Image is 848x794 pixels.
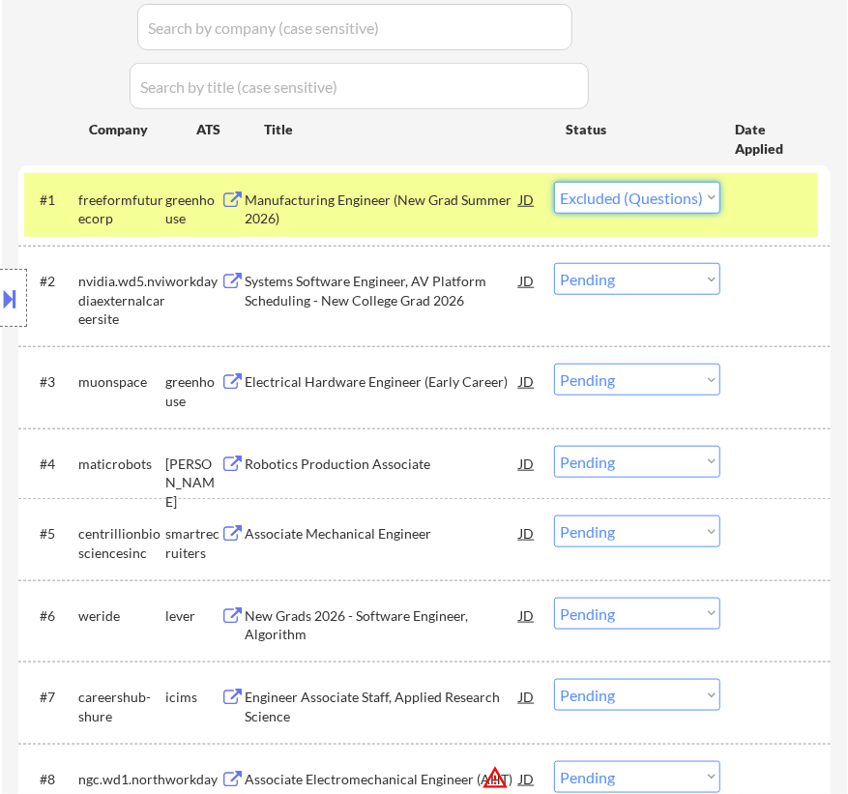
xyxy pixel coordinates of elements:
[735,120,807,158] div: Date Applied
[165,688,220,707] div: icims
[245,770,519,789] div: Associate Electromechanical Engineer (AHT)
[40,606,63,626] div: #6
[78,606,165,626] div: weride
[245,372,519,392] div: Electrical Hardware Engineer (Early Career)
[482,764,509,791] button: warning_amber
[78,524,165,562] div: centrillionbiosciencesinc
[245,272,519,309] div: Systems Software Engineer, AV Platform Scheduling - New College Grad 2026
[40,524,63,544] div: #5
[517,446,536,481] div: JD
[517,364,536,398] div: JD
[566,111,707,146] div: Status
[40,688,63,707] div: #7
[40,770,63,789] div: #8
[130,63,589,109] input: Search by title (case sensitive)
[245,455,519,474] div: Robotics Production Associate
[517,182,536,217] div: JD
[245,524,519,544] div: Associate Mechanical Engineer
[245,688,519,725] div: Engineer Associate Staff, Applied Research Science
[245,191,519,228] div: Manufacturing Engineer (New Grad Summer 2026)
[517,679,536,714] div: JD
[165,455,220,512] div: [PERSON_NAME]
[517,598,536,632] div: JD
[165,770,220,789] div: workday
[517,515,536,550] div: JD
[264,120,547,139] div: Title
[137,4,572,50] input: Search by company (case sensitive)
[78,688,165,725] div: careershub-shure
[517,263,536,298] div: JD
[245,606,519,644] div: New Grads 2026 - Software Engineer, Algorithm
[165,606,220,626] div: lever
[165,524,220,562] div: smartrecruiters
